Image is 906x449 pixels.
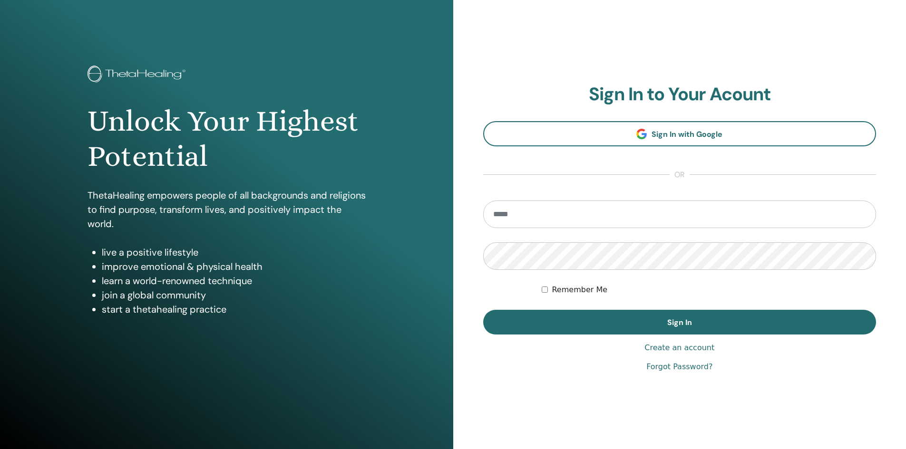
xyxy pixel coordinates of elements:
[88,104,366,174] h1: Unlock Your Highest Potential
[102,288,366,302] li: join a global community
[652,129,722,139] span: Sign In with Google
[483,121,877,146] a: Sign In with Google
[88,188,366,231] p: ThetaHealing empowers people of all backgrounds and religions to find purpose, transform lives, a...
[552,284,607,296] label: Remember Me
[102,245,366,259] li: live a positive lifestyle
[670,169,690,181] span: or
[102,302,366,316] li: start a thetahealing practice
[542,284,876,296] div: Keep me authenticated indefinitely or until I manually logout
[667,317,692,327] span: Sign In
[644,342,714,353] a: Create an account
[102,259,366,274] li: improve emotional & physical health
[483,310,877,334] button: Sign In
[483,84,877,105] h2: Sign In to Your Acount
[102,274,366,288] li: learn a world-renowned technique
[646,361,712,373] a: Forgot Password?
